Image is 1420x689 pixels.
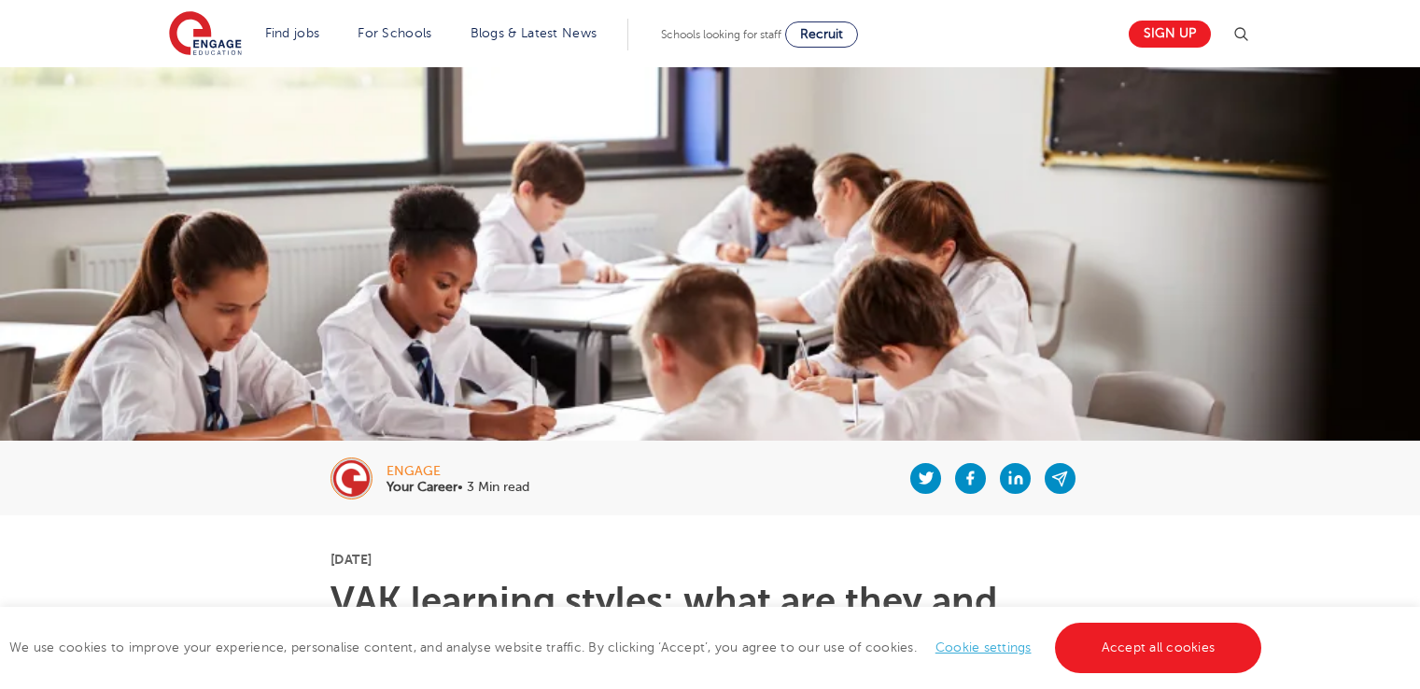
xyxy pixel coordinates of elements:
[330,583,1090,657] h1: VAK learning styles: what are they and what do they mean? Engage Education |
[800,27,843,41] span: Recruit
[330,553,1090,566] p: [DATE]
[169,11,242,58] img: Engage Education
[471,26,598,40] a: Blogs & Latest News
[1055,623,1262,673] a: Accept all cookies
[661,28,781,41] span: Schools looking for staff
[387,480,457,494] b: Your Career
[785,21,858,48] a: Recruit
[935,640,1032,654] a: Cookie settings
[9,640,1266,654] span: We use cookies to improve your experience, personalise content, and analyse website traffic. By c...
[387,465,529,478] div: engage
[387,481,529,494] p: • 3 Min read
[265,26,320,40] a: Find jobs
[358,26,431,40] a: For Schools
[1129,21,1211,48] a: Sign up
